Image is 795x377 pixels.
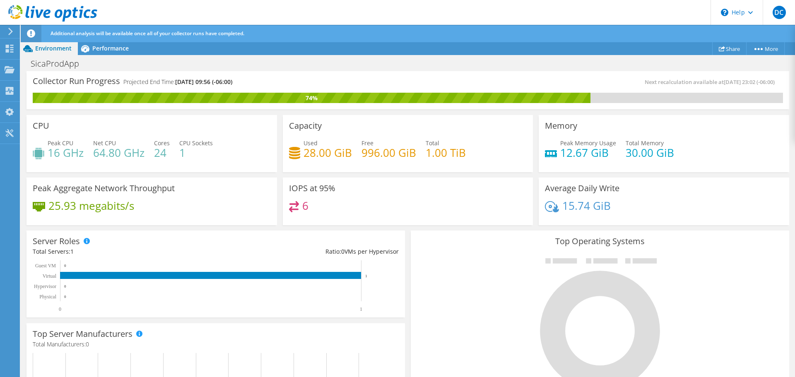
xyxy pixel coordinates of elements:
[712,42,747,55] a: Share
[545,121,577,130] h3: Memory
[35,44,72,52] span: Environment
[304,139,318,147] span: Used
[48,201,134,210] h4: 25.93 megabits/s
[626,139,664,147] span: Total Memory
[33,340,399,349] h4: Total Manufacturers:
[417,237,783,246] h3: Top Operating Systems
[746,42,785,55] a: More
[33,247,216,256] div: Total Servers:
[33,329,132,339] h3: Top Server Manufacturers
[175,78,232,86] span: [DATE] 09:56 (-06:00)
[154,139,170,147] span: Cores
[179,148,213,157] h4: 1
[426,139,439,147] span: Total
[302,201,308,210] h4: 6
[123,77,232,86] h4: Projected End Time:
[721,9,728,16] svg: \n
[64,264,66,268] text: 0
[64,284,66,288] text: 0
[289,184,335,193] h3: IOPS at 95%
[545,184,619,193] h3: Average Daily Write
[64,295,66,299] text: 0
[27,59,92,68] h1: SicaProdApp
[304,148,352,157] h4: 28.00 GiB
[33,94,590,103] div: 74%
[724,78,775,86] span: [DATE] 23:02 (-06:00)
[361,148,416,157] h4: 996.00 GiB
[365,274,367,278] text: 1
[154,148,170,157] h4: 24
[562,201,611,210] h4: 15.74 GiB
[48,148,84,157] h4: 16 GHz
[35,263,56,269] text: Guest VM
[426,148,466,157] h4: 1.00 TiB
[33,237,80,246] h3: Server Roles
[48,139,73,147] span: Peak CPU
[33,121,49,130] h3: CPU
[560,148,616,157] h4: 12.67 GiB
[179,139,213,147] span: CPU Sockets
[341,247,344,255] span: 0
[39,294,56,300] text: Physical
[289,121,322,130] h3: Capacity
[626,148,674,157] h4: 30.00 GiB
[34,283,56,289] text: Hypervisor
[92,44,129,52] span: Performance
[70,247,74,255] span: 1
[216,247,399,256] div: Ratio: VMs per Hypervisor
[93,139,116,147] span: Net CPU
[93,148,145,157] h4: 64.80 GHz
[645,78,779,86] span: Next recalculation available at
[33,184,175,193] h3: Peak Aggregate Network Throughput
[560,139,616,147] span: Peak Memory Usage
[51,30,244,37] span: Additional analysis will be available once all of your collector runs have completed.
[773,6,786,19] span: DC
[360,306,362,312] text: 1
[43,273,57,279] text: Virtual
[361,139,373,147] span: Free
[86,340,89,348] span: 0
[59,306,61,312] text: 0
